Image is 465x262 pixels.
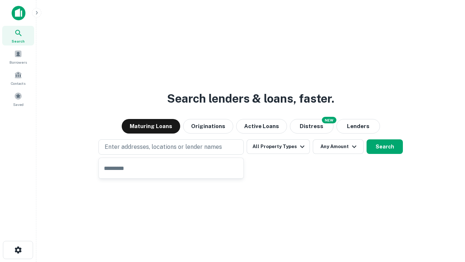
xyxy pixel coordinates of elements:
span: Borrowers [9,59,27,65]
a: Saved [2,89,34,109]
button: Active Loans [236,119,287,134]
span: Contacts [11,80,25,86]
iframe: Chat Widget [429,204,465,239]
button: All Property Types [247,139,310,154]
button: Search [367,139,403,154]
h3: Search lenders & loans, faster. [167,90,334,107]
button: Lenders [336,119,380,134]
button: Any Amount [313,139,364,154]
button: Originations [183,119,233,134]
button: Search distressed loans with lien and other non-mortgage details. [290,119,333,134]
p: Enter addresses, locations or lender names [105,143,222,151]
a: Contacts [2,68,34,88]
button: Enter addresses, locations or lender names [98,139,244,155]
span: Saved [13,102,24,107]
a: Borrowers [2,47,34,67]
button: Maturing Loans [122,119,180,134]
div: NEW [322,117,336,123]
a: Search [2,26,34,45]
img: capitalize-icon.png [12,6,25,20]
span: Search [12,38,25,44]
